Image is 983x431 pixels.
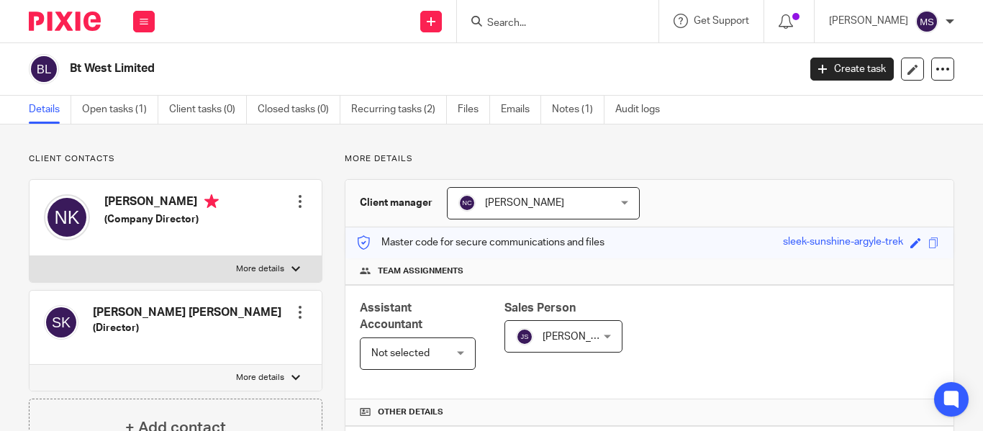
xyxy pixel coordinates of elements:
[29,54,59,84] img: svg%3E
[360,196,432,210] h3: Client manager
[345,153,954,165] p: More details
[504,302,576,314] span: Sales Person
[236,372,284,384] p: More details
[543,332,622,342] span: [PERSON_NAME]
[29,153,322,165] p: Client contacts
[615,96,671,124] a: Audit logs
[371,348,430,358] span: Not selected
[829,14,908,28] p: [PERSON_NAME]
[485,198,564,208] span: [PERSON_NAME]
[516,328,533,345] img: svg%3E
[44,194,90,240] img: svg%3E
[93,321,281,335] h5: (Director)
[378,407,443,418] span: Other details
[258,96,340,124] a: Closed tasks (0)
[351,96,447,124] a: Recurring tasks (2)
[360,302,422,330] span: Assistant Accountant
[82,96,158,124] a: Open tasks (1)
[29,96,71,124] a: Details
[104,194,219,212] h4: [PERSON_NAME]
[694,16,749,26] span: Get Support
[486,17,615,30] input: Search
[236,263,284,275] p: More details
[70,61,645,76] h2: Bt West Limited
[501,96,541,124] a: Emails
[552,96,604,124] a: Notes (1)
[204,194,219,209] i: Primary
[44,305,78,340] img: svg%3E
[356,235,604,250] p: Master code for secure communications and files
[169,96,247,124] a: Client tasks (0)
[783,235,903,251] div: sleek-sunshine-argyle-trek
[378,266,463,277] span: Team assignments
[104,212,219,227] h5: (Company Director)
[29,12,101,31] img: Pixie
[810,58,894,81] a: Create task
[915,10,938,33] img: svg%3E
[458,194,476,212] img: svg%3E
[93,305,281,320] h4: [PERSON_NAME] [PERSON_NAME]
[458,96,490,124] a: Files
